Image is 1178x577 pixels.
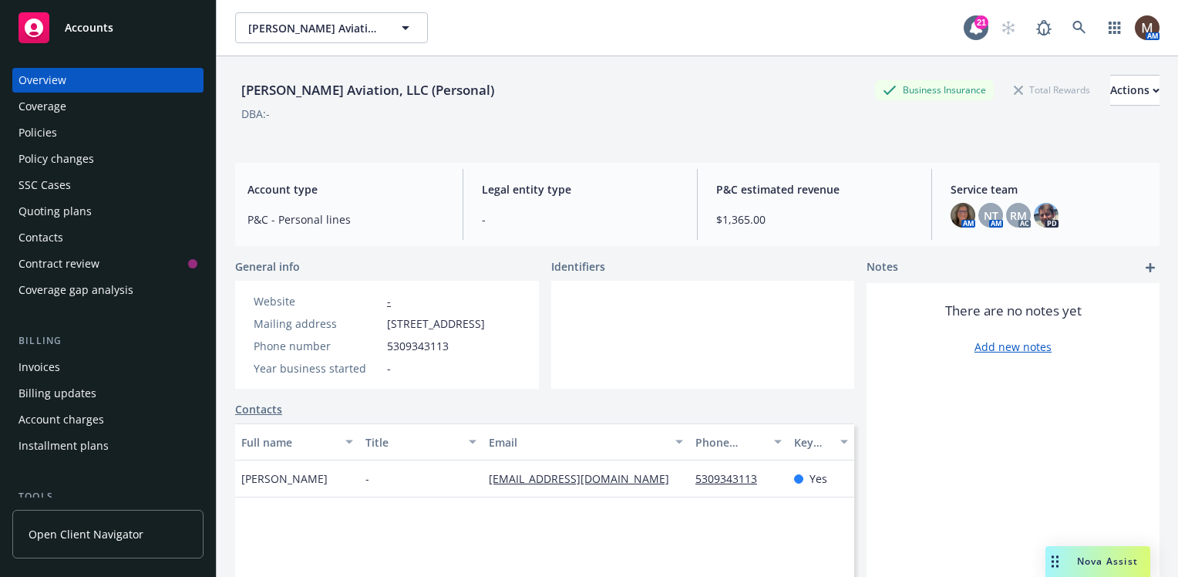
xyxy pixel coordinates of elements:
[689,423,788,461] button: Phone number
[875,80,994,100] div: Business Insurance
[365,434,460,450] div: Title
[359,423,483,461] button: Title
[235,401,282,417] a: Contacts
[12,6,204,49] a: Accounts
[1135,15,1159,40] img: photo
[19,120,57,145] div: Policies
[951,181,1147,197] span: Service team
[12,147,204,171] a: Policy changes
[365,471,369,487] span: -
[489,471,682,486] a: [EMAIL_ADDRESS][DOMAIN_NAME]
[12,355,204,380] a: Invoices
[1064,12,1095,43] a: Search
[387,360,391,376] span: -
[248,20,382,36] span: [PERSON_NAME] Aviation, LLC (Personal)
[247,181,444,197] span: Account type
[1006,80,1098,100] div: Total Rewards
[19,278,133,302] div: Coverage gap analysis
[19,94,66,119] div: Coverage
[12,407,204,432] a: Account charges
[1045,546,1065,577] div: Drag to move
[247,211,444,228] span: P&C - Personal lines
[716,211,913,228] span: $1,365.00
[254,293,381,309] div: Website
[19,407,104,432] div: Account charges
[482,211,678,228] span: -
[1110,76,1159,105] div: Actions
[1045,546,1150,577] button: Nova Assist
[716,181,913,197] span: P&C estimated revenue
[984,208,998,224] span: NT
[974,339,1052,355] a: Add new notes
[387,338,449,354] span: 5309343113
[241,434,336,450] div: Full name
[254,315,381,332] div: Mailing address
[951,203,975,228] img: photo
[19,147,94,171] div: Policy changes
[489,434,666,450] div: Email
[19,251,99,276] div: Contract review
[483,423,689,461] button: Email
[12,173,204,197] a: SSC Cases
[867,258,898,277] span: Notes
[235,258,300,275] span: General info
[241,471,328,487] span: [PERSON_NAME]
[65,22,113,34] span: Accounts
[1028,12,1059,43] a: Report a Bug
[809,471,827,487] span: Yes
[12,199,204,224] a: Quoting plans
[12,94,204,119] a: Coverage
[19,434,109,458] div: Installment plans
[387,315,485,332] span: [STREET_ADDRESS]
[12,434,204,458] a: Installment plans
[19,68,66,93] div: Overview
[12,68,204,93] a: Overview
[12,333,204,349] div: Billing
[12,251,204,276] a: Contract review
[19,199,92,224] div: Quoting plans
[12,381,204,406] a: Billing updates
[254,360,381,376] div: Year business started
[12,120,204,145] a: Policies
[254,338,381,354] div: Phone number
[788,423,854,461] button: Key contact
[29,526,143,542] span: Open Client Navigator
[235,12,428,43] button: [PERSON_NAME] Aviation, LLC (Personal)
[12,278,204,302] a: Coverage gap analysis
[19,355,60,380] div: Invoices
[241,106,270,122] div: DBA: -
[974,15,988,29] div: 21
[794,434,831,450] div: Key contact
[482,181,678,197] span: Legal entity type
[1077,555,1138,568] span: Nova Assist
[19,381,96,406] div: Billing updates
[12,489,204,504] div: Tools
[695,434,765,450] div: Phone number
[1010,208,1027,224] span: RM
[235,423,359,461] button: Full name
[19,225,63,250] div: Contacts
[551,258,605,275] span: Identifiers
[387,294,391,309] a: -
[19,173,71,197] div: SSC Cases
[1034,203,1059,228] img: photo
[235,80,500,100] div: [PERSON_NAME] Aviation, LLC (Personal)
[12,225,204,250] a: Contacts
[695,471,769,486] a: 5309343113
[1099,12,1130,43] a: Switch app
[993,12,1024,43] a: Start snowing
[945,302,1082,320] span: There are no notes yet
[1110,75,1159,106] button: Actions
[1141,258,1159,277] a: add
